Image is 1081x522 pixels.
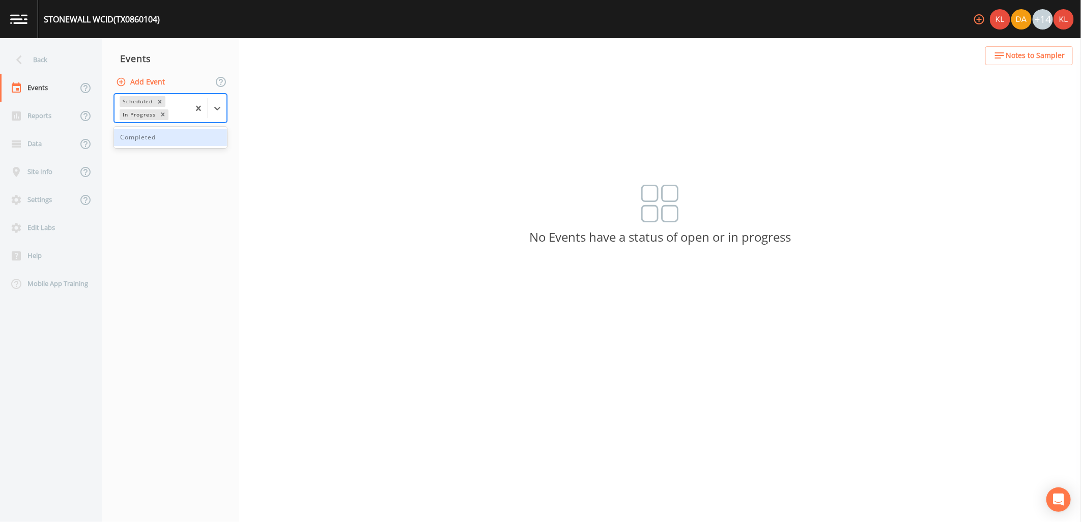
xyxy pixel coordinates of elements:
[1054,9,1074,30] img: 9c4450d90d3b8045b2e5fa62e4f92659
[114,73,169,92] button: Add Event
[10,14,27,24] img: logo
[990,9,1010,30] img: 9c4450d90d3b8045b2e5fa62e4f92659
[1033,9,1053,30] div: +14
[1011,9,1032,30] div: David Weber
[44,13,160,25] div: STONEWALL WCID (TX0860104)
[157,109,168,120] div: Remove In Progress
[641,185,679,222] img: svg%3e
[102,46,239,71] div: Events
[1011,9,1032,30] img: a84961a0472e9debc750dd08a004988d
[989,9,1011,30] div: Kler Teran
[985,46,1073,65] button: Notes to Sampler
[154,96,165,107] div: Remove Scheduled
[239,233,1081,242] p: No Events have a status of open or in progress
[114,129,227,146] div: Completed
[1046,487,1071,512] div: Open Intercom Messenger
[120,109,157,120] div: In Progress
[120,96,154,107] div: Scheduled
[1006,49,1065,62] span: Notes to Sampler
